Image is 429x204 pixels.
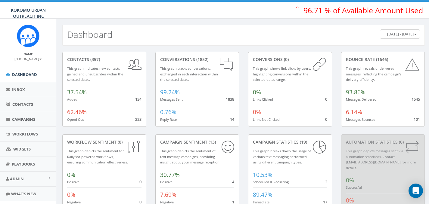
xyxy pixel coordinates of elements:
div: Bounce Rate [346,56,420,62]
small: This graph shows link clicks by users, highlighting conversions within the selected dates range. [253,66,311,82]
span: Campaigns [12,117,35,122]
span: (0) [117,139,123,145]
span: 0 [325,96,327,102]
span: 101 [414,117,420,122]
span: (19) [299,139,307,145]
span: Contacts [12,102,33,107]
div: Campaign Sentiment [160,139,235,145]
span: 0% [346,176,354,184]
span: 0% [67,191,75,199]
small: This graph reveals undelivered messages, reflecting the campaign's delivery efficiency. [346,66,401,82]
span: 6.14% [346,108,362,116]
span: 4 [232,179,234,184]
small: This graph depicts the sentiment for RallyBot-powered workflows, ensuring communication effective... [67,149,128,164]
span: (1646) [375,56,388,62]
small: Positive [160,180,173,184]
span: (0) [398,139,404,145]
div: Open Intercom Messenger [409,184,423,198]
small: Messages Bounced [346,117,375,122]
small: This graph tracks conversations, exchanged in each interaction within the selected dates. [160,66,218,82]
div: conversions [253,56,327,62]
small: Scheduled & Recurring [253,180,289,184]
span: 0% [253,108,261,116]
span: 0.76% [160,108,176,116]
span: 96.71 % of Available Amount Used [303,5,423,15]
span: 1838 [226,96,234,102]
span: (1852) [195,56,208,62]
div: Automation Statistics [346,139,420,145]
span: [DATE] - [DATE] [387,31,414,37]
span: Playbooks [12,161,35,167]
div: Campaign Statistics [253,139,327,145]
span: 99.24% [160,88,180,96]
small: Links Clicked [253,97,273,102]
small: Reply Rate [160,117,177,122]
span: Dashboard [12,72,37,77]
span: Workflows [12,131,38,137]
small: Opted Out [67,117,84,122]
span: 0% [67,171,75,179]
small: This graph depicts messages sent via automation standards. Contact [EMAIL_ADDRESS][DOMAIN_NAME] f... [346,149,416,170]
span: 62.46% [67,108,87,116]
span: Widgets [13,146,31,152]
small: Messages Sent [160,97,183,102]
span: 7.69% [160,191,176,199]
small: Messages Delivered [346,97,377,102]
span: 0 [325,117,327,122]
span: Admin [10,176,24,181]
small: Name [23,52,33,56]
span: 2 [325,179,327,184]
span: 37.54% [67,88,87,96]
span: 30.77% [160,171,180,179]
small: Links Not Clicked [253,117,280,122]
span: KOKOMO URBAN OUTREACH INC [11,7,46,19]
small: This graph depicts the sentiment of text message campaigns, providing insight about your message ... [160,149,220,164]
span: (357) [89,56,100,62]
span: What's New [11,191,36,196]
small: Successful [346,185,362,190]
span: 14 [230,117,234,122]
span: Inbox [12,87,25,92]
div: Workflow Sentiment [67,139,141,145]
span: 93.86% [346,88,365,96]
span: 134 [135,96,141,102]
span: (13) [207,139,216,145]
span: 223 [135,117,141,122]
small: This graph indicates new contacts gained and unsubscribes within the selected dates. [67,66,123,82]
span: 10.53% [253,171,272,179]
div: contacts [67,56,141,62]
small: Positive [67,180,79,184]
span: 89.47% [253,191,272,199]
small: This graph breaks down the usage of various text messaging performed using different campaign types. [253,149,311,164]
a: [PERSON_NAME] [14,56,42,61]
small: [PERSON_NAME] [14,57,42,61]
span: (0) [283,56,289,62]
small: Added [67,97,77,102]
img: Rally_Corp_Icon.png [17,25,39,47]
span: 1545 [412,96,420,102]
h2: Dashboard [67,29,113,39]
span: 0% [253,88,261,96]
span: 0 [139,179,141,184]
div: conversations [160,56,235,62]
